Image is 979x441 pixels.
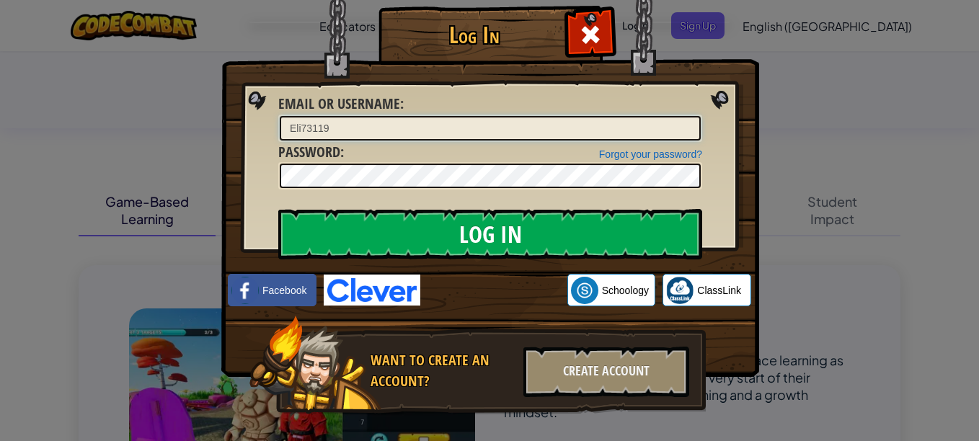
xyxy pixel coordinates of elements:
span: Password [278,142,340,161]
h1: Log In [382,22,566,48]
div: Want to create an account? [371,350,515,391]
label: : [278,142,344,163]
span: Email or Username [278,94,400,113]
span: Facebook [262,283,306,298]
span: Schoology [602,283,649,298]
div: Create Account [523,347,689,397]
input: Log In [278,209,702,259]
img: classlink-logo-small.png [666,277,694,304]
img: clever-logo-blue.png [324,275,420,306]
label: : [278,94,404,115]
img: schoology.png [571,277,598,304]
iframe: Sign in with Google Button [420,275,567,306]
a: Forgot your password? [599,148,702,160]
img: facebook_small.png [231,277,259,304]
span: ClassLink [697,283,741,298]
